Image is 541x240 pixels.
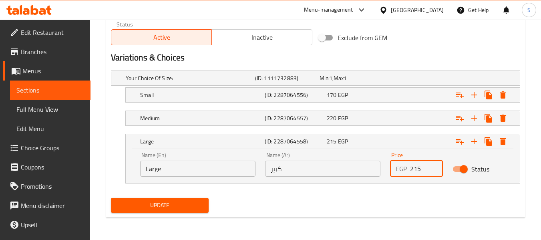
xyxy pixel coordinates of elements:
span: Update [117,200,202,210]
span: Coupons [21,162,84,172]
button: Inactive [211,29,312,45]
span: EGP [338,113,348,123]
button: Update [111,198,208,213]
h5: Your Choice Of Size: [126,74,252,82]
input: Enter name Ar [265,161,380,177]
button: Active [111,29,212,45]
span: 215 [327,136,336,147]
button: Add choice group [453,88,467,102]
button: Delete Large [496,134,510,149]
button: Add new choice [467,111,481,125]
span: S [527,6,531,14]
a: Coupons [3,157,91,177]
span: Min [320,73,329,83]
input: Enter name En [140,161,255,177]
a: Promotions [3,177,91,196]
div: , [320,74,381,82]
a: Edit Restaurant [3,23,91,42]
button: Clone new choice [481,111,496,125]
h5: Medium [140,114,261,122]
a: Sections [10,81,91,100]
span: 1 [329,73,332,83]
h5: (ID: 2287064557) [265,114,324,122]
span: Edit Restaurant [21,28,84,37]
h5: (ID: 2287064556) [265,91,324,99]
span: 220 [327,113,336,123]
a: Menu disclaimer [3,196,91,215]
span: Exclude from GEM [338,33,387,42]
p: EGP [396,164,407,173]
span: Full Menu View [16,105,84,114]
span: Branches [21,47,84,56]
button: Add choice group [453,111,467,125]
h5: (ID: 1111732883) [255,74,316,82]
div: [GEOGRAPHIC_DATA] [391,6,444,14]
span: EGP [338,90,348,100]
div: Menu-management [304,5,353,15]
div: Expand [126,88,520,102]
input: Please enter price [410,161,443,177]
span: Menu disclaimer [21,201,84,210]
span: Menus [22,66,84,76]
span: Status [471,164,489,174]
div: Expand [126,111,520,125]
span: Max [334,73,344,83]
span: 1 [344,73,347,83]
span: Inactive [215,32,309,43]
h5: Small [140,91,261,99]
div: Expand [111,71,520,85]
span: EGP [338,136,348,147]
button: Clone new choice [481,88,496,102]
span: Upsell [21,220,84,230]
h5: Large [140,137,261,145]
span: Sections [16,85,84,95]
span: Edit Menu [16,124,84,133]
button: Add new choice [467,88,481,102]
a: Choice Groups [3,138,91,157]
span: Active [115,32,209,43]
a: Branches [3,42,91,61]
button: Delete Small [496,88,510,102]
a: Menus [3,61,91,81]
span: Choice Groups [21,143,84,153]
button: Add choice group [453,134,467,149]
a: Full Menu View [10,100,91,119]
a: Upsell [3,215,91,234]
button: Delete Medium [496,111,510,125]
span: Promotions [21,182,84,191]
a: Edit Menu [10,119,91,138]
button: Clone new choice [481,134,496,149]
h5: (ID: 2287064558) [265,137,324,145]
span: 170 [327,90,336,100]
div: Expand [126,134,520,149]
button: Add new choice [467,134,481,149]
h2: Variations & Choices [111,52,520,64]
